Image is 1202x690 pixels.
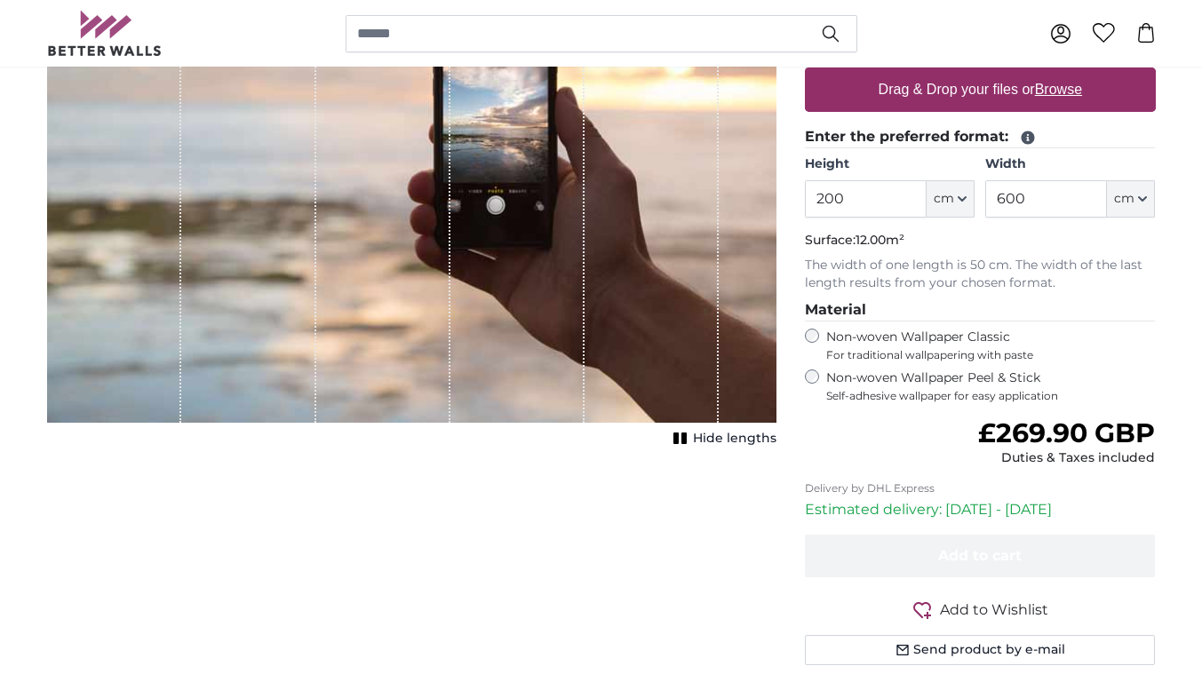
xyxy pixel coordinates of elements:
[826,369,1156,403] label: Non-woven Wallpaper Peel & Stick
[805,599,1156,621] button: Add to Wishlist
[693,430,776,448] span: Hide lengths
[927,180,975,218] button: cm
[805,481,1156,496] p: Delivery by DHL Express
[940,599,1048,621] span: Add to Wishlist
[934,190,954,208] span: cm
[978,449,1155,467] div: Duties & Taxes included
[1035,82,1082,97] u: Browse
[856,232,904,248] span: 12.00m²
[1107,180,1155,218] button: cm
[805,257,1156,292] p: The width of one length is 50 cm. The width of the last length results from your chosen format.
[826,348,1156,362] span: For traditional wallpapering with paste
[805,155,975,173] label: Height
[871,72,1088,107] label: Drag & Drop your files or
[1114,190,1134,208] span: cm
[826,329,1156,362] label: Non-woven Wallpaper Classic
[805,635,1156,665] button: Send product by e-mail
[805,232,1156,250] p: Surface:
[47,11,163,56] img: Betterwalls
[668,426,776,451] button: Hide lengths
[985,155,1155,173] label: Width
[826,389,1156,403] span: Self-adhesive wallpaper for easy application
[805,126,1156,148] legend: Enter the preferred format:
[805,299,1156,321] legend: Material
[805,499,1156,520] p: Estimated delivery: [DATE] - [DATE]
[978,416,1155,449] span: £269.90 GBP
[938,547,1022,564] span: Add to cart
[805,535,1156,577] button: Add to cart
